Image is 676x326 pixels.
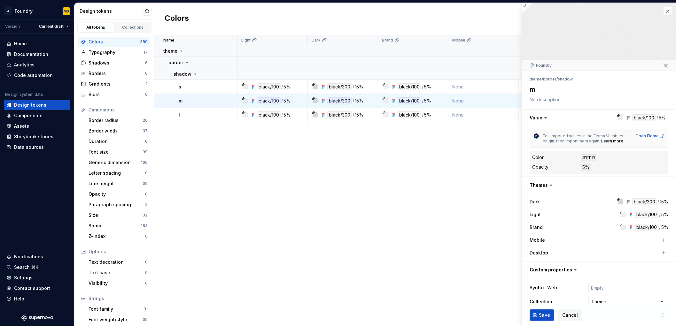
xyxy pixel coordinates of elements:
div: Search ⌘K [14,264,38,270]
a: Duration0 [86,136,150,147]
p: l [179,112,180,118]
a: Blurs0 [78,89,150,100]
div: Paragraph spacing [89,201,145,208]
div: / [422,83,423,90]
div: Font family [89,306,144,312]
div: Size [89,212,141,218]
button: Help [4,294,70,304]
div: Opacity [532,164,548,170]
div: Gradients [89,81,145,87]
div: 0 [145,260,148,265]
div: black/100 [398,111,421,118]
button: Search ⌘K [4,262,70,272]
div: / [281,83,283,90]
div: Text decoration [89,259,145,265]
div: black/100 [257,83,281,90]
a: Letter spacing0 [86,168,150,178]
div: 5% [424,83,431,90]
div: 389 [140,39,148,44]
div: Documentation [14,51,48,57]
label: Light [530,211,541,218]
a: Assets [4,121,70,131]
div: black/100 [635,224,658,231]
a: Space183 [86,221,150,231]
div: black/300 [327,97,352,104]
div: 15% [355,83,363,90]
div: Analytics [14,62,35,68]
div: Shadows [89,60,145,66]
div: All tokens [80,25,112,30]
td: None [448,80,519,94]
div: black/300 [327,83,352,90]
div: / [353,97,354,104]
a: Border width37 [86,126,150,136]
div: Opacity [89,191,145,197]
label: Mobile [530,237,545,243]
div: 17 [144,50,148,55]
a: Paragraph spacing5 [86,200,150,210]
div: 15% [355,97,363,104]
div: Letter spacing [89,170,145,176]
a: Generic dimension160 [86,157,150,168]
a: Shadows6 [78,58,150,68]
div: Visibility [89,280,145,286]
div: black/100 [635,211,658,218]
div: Help [14,296,24,302]
p: Mobile [452,38,465,43]
a: Typography17 [78,47,150,57]
div: 36 [143,181,148,186]
a: Opacity0 [86,189,150,199]
div: 5% [284,83,291,90]
h2: Colors [165,13,189,25]
div: Code automation [14,72,53,79]
a: Settings [4,273,70,283]
div: Duration [89,138,145,145]
div: Color [532,154,544,161]
div: Design tokens [14,102,46,108]
div: Storybook stories [14,133,53,140]
div: 15% [660,198,668,205]
div: MS [64,9,69,14]
div: 5% [424,111,431,118]
div: Generic dimension [89,159,141,166]
p: Name [163,38,175,43]
div: 160 [141,160,148,165]
div: Border radius [89,117,143,124]
a: Visibility0 [86,278,150,288]
label: Collection [530,299,552,305]
p: Dark [312,38,321,43]
a: Line height36 [86,178,150,189]
div: A [4,7,12,15]
a: Documentation [4,49,70,59]
button: Contact support [4,283,70,293]
div: Strings [89,295,148,302]
a: Data sources [4,142,70,152]
a: Home [4,39,70,49]
div: 5% [424,97,431,104]
div: Typography [89,49,144,56]
div: / [353,111,354,118]
div: black/100 [398,97,421,104]
div: 5% [661,211,668,218]
div: / [422,97,423,104]
span: Save [539,312,550,318]
div: 31 [144,307,148,312]
div: Z-index [89,233,145,239]
div: Notifications [14,254,43,260]
button: Notifications [4,252,70,262]
div: black/300 [327,111,352,118]
div: Components [14,112,43,119]
div: / [353,83,354,90]
div: 5% [284,111,291,118]
div: Options [89,248,148,255]
td: None [448,94,519,108]
div: Line height [89,180,143,187]
div: / [281,111,283,118]
a: Gradients2 [78,79,150,89]
a: Learn more [601,139,623,144]
div: Border width [89,128,143,134]
span: . [623,139,624,143]
a: Borders0 [78,68,150,79]
li: / [556,77,558,81]
td: None [519,80,589,94]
